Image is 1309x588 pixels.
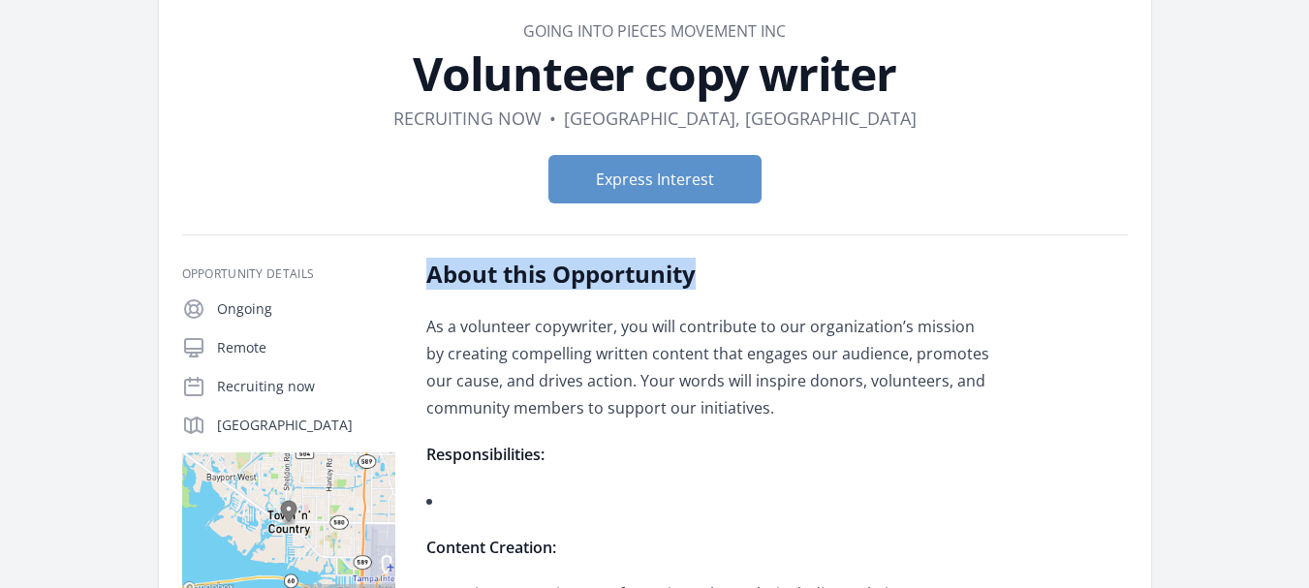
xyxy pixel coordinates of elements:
[217,299,395,319] p: Ongoing
[426,259,993,290] h2: About this Opportunity
[426,444,545,465] strong: Responsibilities:
[217,338,395,357] p: Remote
[426,537,556,558] strong: Content Creation:
[426,313,993,421] p: As a volunteer copywriter, you will contribute to our organization’s mission by creating compelli...
[182,50,1128,97] h1: Volunteer copy writer
[523,20,786,42] a: Going into Pieces Movement Inc
[217,416,395,435] p: [GEOGRAPHIC_DATA]
[548,155,762,203] button: Express Interest
[182,266,395,282] h3: Opportunity Details
[549,105,556,132] div: •
[217,377,395,396] p: Recruiting now
[393,105,542,132] dd: Recruiting now
[564,105,917,132] dd: [GEOGRAPHIC_DATA], [GEOGRAPHIC_DATA]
